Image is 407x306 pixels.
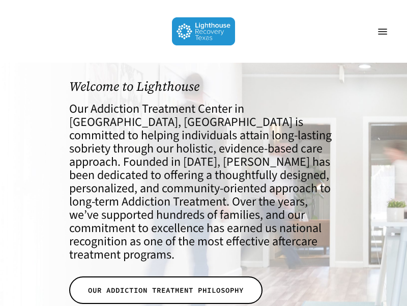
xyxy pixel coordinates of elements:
[372,27,393,37] a: Navigation Menu
[88,285,244,295] span: OUR ADDICTION TREATMENT PHILOSOPHY
[172,17,236,45] img: Lighthouse Recovery Texas
[69,276,263,304] a: OUR ADDICTION TREATMENT PHILOSOPHY
[69,103,338,262] h4: Our Addiction Treatment Center in [GEOGRAPHIC_DATA], [GEOGRAPHIC_DATA] is committed to helping in...
[69,79,338,94] h1: Welcome to Lighthouse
